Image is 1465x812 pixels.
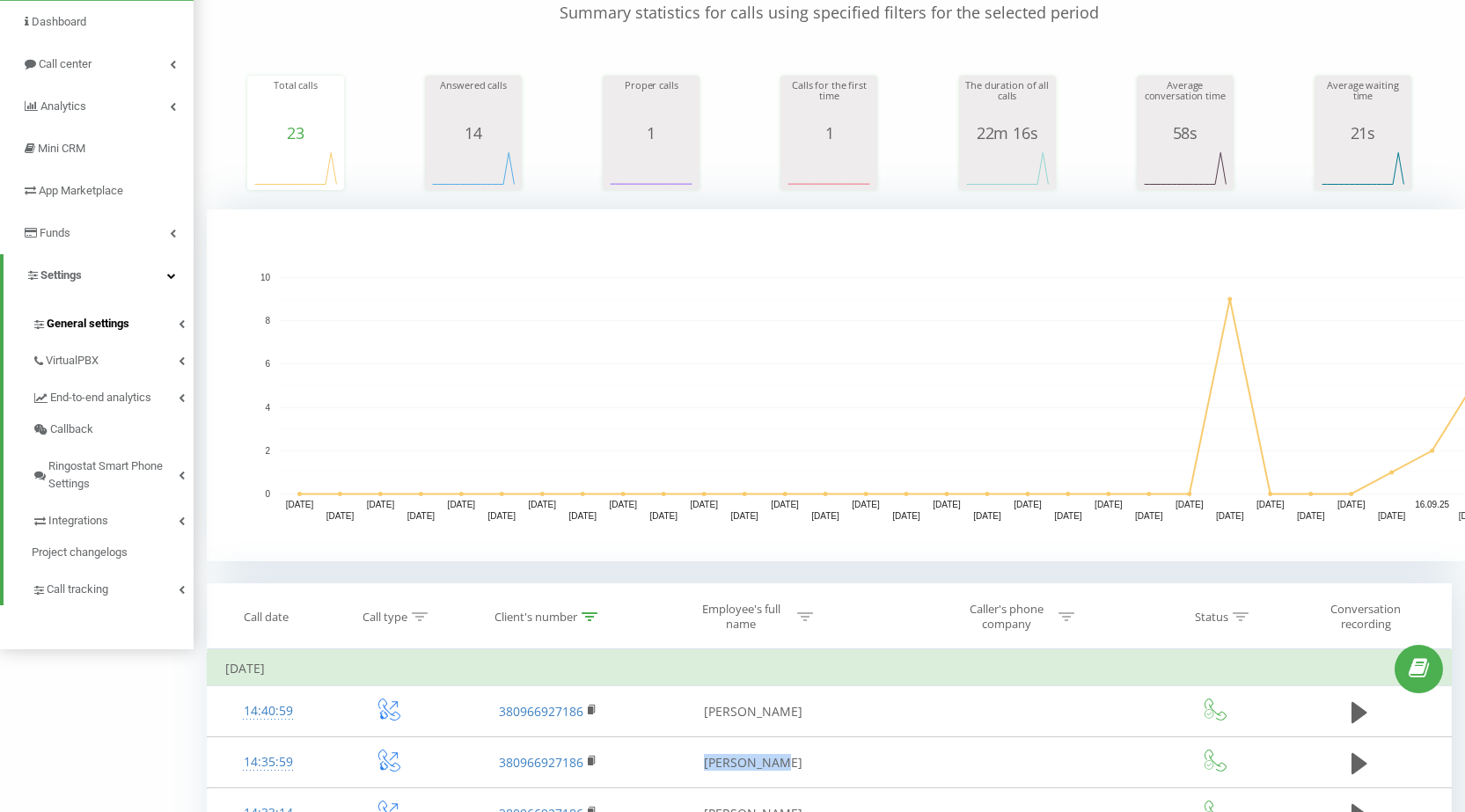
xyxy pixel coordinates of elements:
[32,413,194,445] a: Callback
[690,602,793,632] div: Employee's full name
[265,489,270,499] text: 0
[208,651,1452,686] td: [DATE]
[4,254,194,296] a: Settings
[48,457,179,493] span: Ringostat Smart Phone Settings
[326,511,355,521] text: [DATE]
[647,737,859,788] td: [PERSON_NAME]
[260,273,271,282] text: 10
[252,124,340,142] div: 23
[1337,500,1366,509] text: [DATE]
[252,80,340,124] div: Total calls
[1378,511,1406,521] text: [DATE]
[811,511,839,521] text: [DATE]
[963,124,1051,142] div: 22m 16s
[32,340,194,377] a: VirtualPBX
[407,511,436,521] text: [DATE]
[225,745,311,779] div: 14:35:59
[32,303,194,340] a: General settings
[1141,80,1229,124] div: Average conversation time
[690,500,718,509] text: [DATE]
[48,512,108,530] span: Integrations
[1176,500,1204,509] text: [DATE]
[1297,511,1325,521] text: [DATE]
[785,80,873,124] div: Calls for the first time
[1256,500,1285,509] text: [DATE]
[32,568,194,605] a: Call tracking
[963,142,1051,194] svg: A chart.
[225,694,311,728] div: 14:40:59
[265,446,270,456] text: 2
[32,377,194,413] a: End-to-end analytics
[1319,142,1407,194] svg: A chart.
[785,124,873,142] div: 1
[32,500,194,537] a: Integrations
[499,703,583,720] a: 380966927186
[607,142,695,194] svg: A chart.
[960,602,1054,632] div: Caller's phone company
[38,142,85,155] span: Mini CRM
[363,610,407,625] div: Call type
[1319,124,1407,142] div: 21s
[429,142,517,194] svg: A chart.
[39,184,123,197] span: App Marketplace
[1195,610,1228,625] div: Status
[1141,142,1229,194] svg: A chart.
[963,80,1051,124] div: The duration of all calls
[771,500,799,509] text: [DATE]
[607,124,695,142] div: 1
[47,581,108,598] span: Call tracking
[40,226,70,239] span: Funds
[50,389,151,406] span: End-to-end analytics
[488,511,516,521] text: [DATE]
[569,511,597,521] text: [DATE]
[1141,124,1229,142] div: 58s
[1014,500,1042,509] text: [DATE]
[47,315,129,333] span: General settings
[1135,511,1163,521] text: [DATE]
[1054,511,1082,521] text: [DATE]
[39,57,92,70] span: Call center
[46,352,99,369] span: VirtualPBX
[892,511,920,521] text: [DATE]
[649,511,678,521] text: [DATE]
[265,403,270,413] text: 4
[1216,511,1244,521] text: [DATE]
[852,500,880,509] text: [DATE]
[933,500,961,509] text: [DATE]
[1319,80,1407,124] div: Average waiting time
[785,142,873,194] div: A chart.
[1095,500,1123,509] text: [DATE]
[973,511,1001,521] text: [DATE]
[499,754,583,771] a: 380966927186
[286,500,314,509] text: [DATE]
[609,500,637,509] text: [DATE]
[1308,602,1423,632] div: Conversation recording
[494,610,577,625] div: Client's number
[1415,500,1449,509] text: 16.09.25
[50,421,93,438] span: Callback
[367,500,395,509] text: [DATE]
[429,124,517,142] div: 14
[32,544,128,561] span: Project changelogs
[40,268,82,282] span: Settings
[32,445,194,500] a: Ringostat Smart Phone Settings
[244,610,289,625] div: Call date
[40,99,86,113] span: Analytics
[647,686,859,737] td: [PERSON_NAME]
[448,500,476,509] text: [DATE]
[32,15,86,28] span: Dashboard
[529,500,557,509] text: [DATE]
[607,80,695,124] div: Proper calls
[730,511,758,521] text: [DATE]
[265,360,270,369] text: 6
[32,537,194,568] a: Project changelogs
[429,80,517,124] div: Answered calls
[252,142,340,194] svg: A chart.
[265,316,270,326] text: 8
